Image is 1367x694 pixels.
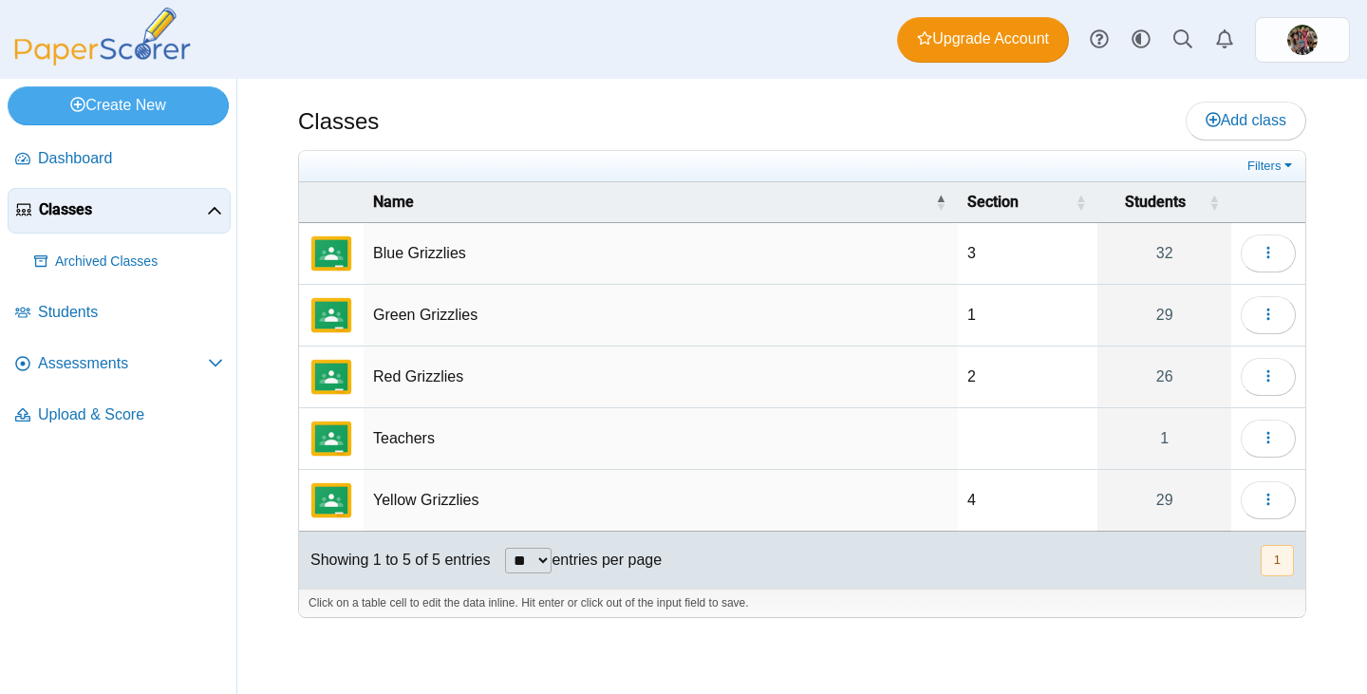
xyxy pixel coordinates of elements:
button: 1 [1261,545,1294,576]
td: 3 [958,223,1098,285]
span: Section [967,193,1019,211]
a: 29 [1097,470,1231,531]
a: Alerts [1204,19,1245,61]
a: 1 [1097,408,1231,469]
a: Students [8,291,231,336]
td: 2 [958,347,1098,408]
td: Green Grizzlies [364,285,958,347]
span: Name [373,193,414,211]
img: External class connected through Google Classroom [309,416,354,461]
a: Add class [1186,102,1306,140]
a: 26 [1097,347,1231,407]
img: External class connected through Google Classroom [309,292,354,338]
td: Blue Grizzlies [364,223,958,285]
div: Showing 1 to 5 of 5 entries [299,532,490,589]
img: PaperScorer [8,8,197,66]
a: ps.ZGjZAUrt273eHv6v [1255,17,1350,63]
span: Archived Classes [55,253,223,272]
span: Assessments [38,353,208,374]
img: ps.ZGjZAUrt273eHv6v [1287,25,1318,55]
a: Assessments [8,342,231,387]
td: Red Grizzlies [364,347,958,408]
td: 4 [958,470,1098,532]
img: External class connected through Google Classroom [309,231,354,276]
td: Yellow Grizzlies [364,470,958,532]
a: Upgrade Account [897,17,1069,63]
span: Upload & Score [38,404,223,425]
img: External class connected through Google Classroom [309,478,354,523]
nav: pagination [1259,545,1294,576]
div: Click on a table cell to edit the data inline. Hit enter or click out of the input field to save. [299,589,1305,617]
a: PaperScorer [8,52,197,68]
img: External class connected through Google Classroom [309,354,354,400]
span: Classes [39,199,207,220]
a: Create New [8,86,229,124]
a: Dashboard [8,137,231,182]
a: 29 [1097,285,1231,346]
span: Upgrade Account [917,28,1049,49]
a: Upload & Score [8,393,231,439]
span: Students [1125,193,1186,211]
td: Teachers [364,408,958,470]
span: Add class [1206,112,1286,128]
span: Name : Activate to invert sorting [935,182,946,222]
td: 1 [958,285,1098,347]
a: 32 [1097,223,1231,284]
span: Dashboard [38,148,223,169]
span: Section : Activate to sort [1075,182,1086,222]
h1: Classes [298,105,379,138]
span: Students : Activate to sort [1208,182,1220,222]
span: Kerry Swicegood [1287,25,1318,55]
a: Filters [1243,157,1301,176]
a: Classes [8,188,231,234]
label: entries per page [552,552,662,568]
span: Students [38,302,223,323]
a: Archived Classes [27,239,231,285]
